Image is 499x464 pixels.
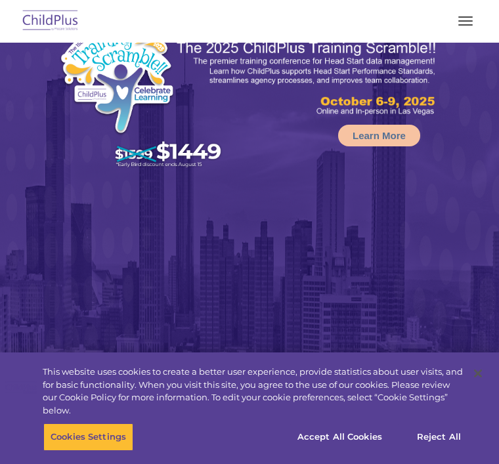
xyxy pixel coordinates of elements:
button: Accept All Cookies [290,423,389,451]
button: Close [464,359,492,388]
button: Reject All [398,423,480,451]
a: Learn More [338,125,420,146]
button: Cookies Settings [43,423,133,451]
img: ChildPlus by Procare Solutions [20,6,81,37]
div: This website uses cookies to create a better user experience, provide statistics about user visit... [43,366,464,417]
